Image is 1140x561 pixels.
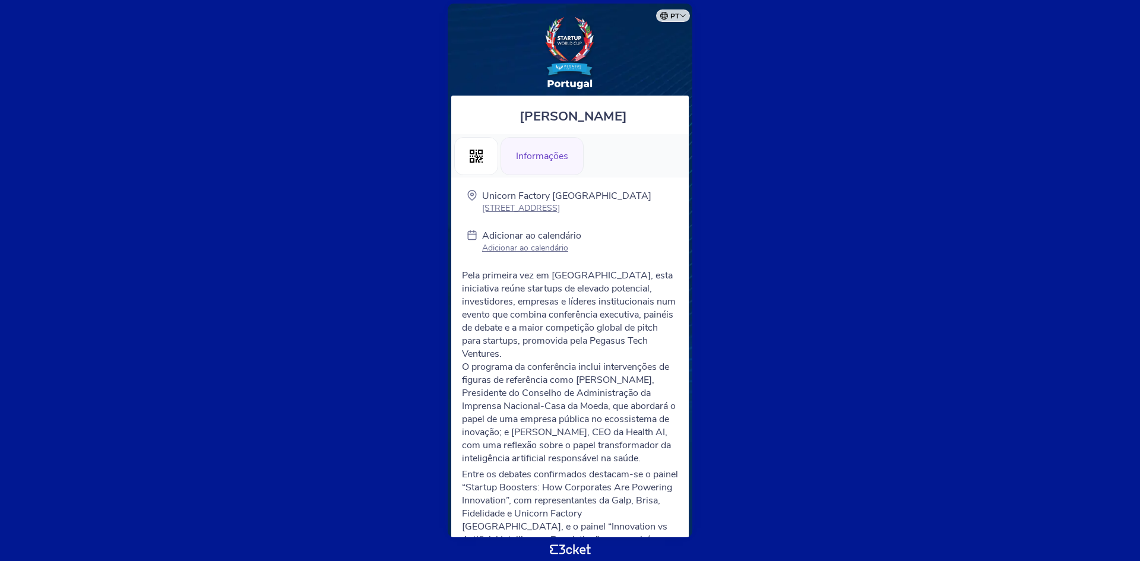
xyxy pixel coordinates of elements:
[482,189,651,214] a: Unicorn Factory [GEOGRAPHIC_DATA] [STREET_ADDRESS]
[482,202,651,214] p: [STREET_ADDRESS]
[501,148,584,161] a: Informações
[543,15,597,90] img: Startup World Cup Portugal
[462,269,676,360] span: Pela primeira vez em [GEOGRAPHIC_DATA], esta iniciativa reúne startups de elevado potencial, inve...
[482,242,581,253] p: Adicionar ao calendário
[482,189,651,202] p: Unicorn Factory [GEOGRAPHIC_DATA]
[501,137,584,175] div: Informações
[482,229,581,242] p: Adicionar ao calendário
[520,107,627,125] span: [PERSON_NAME]
[462,360,678,465] p: O programa da conferência inclui intervenções de figuras de referência como [PERSON_NAME], Presid...
[482,229,581,256] a: Adicionar ao calendário Adicionar ao calendário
